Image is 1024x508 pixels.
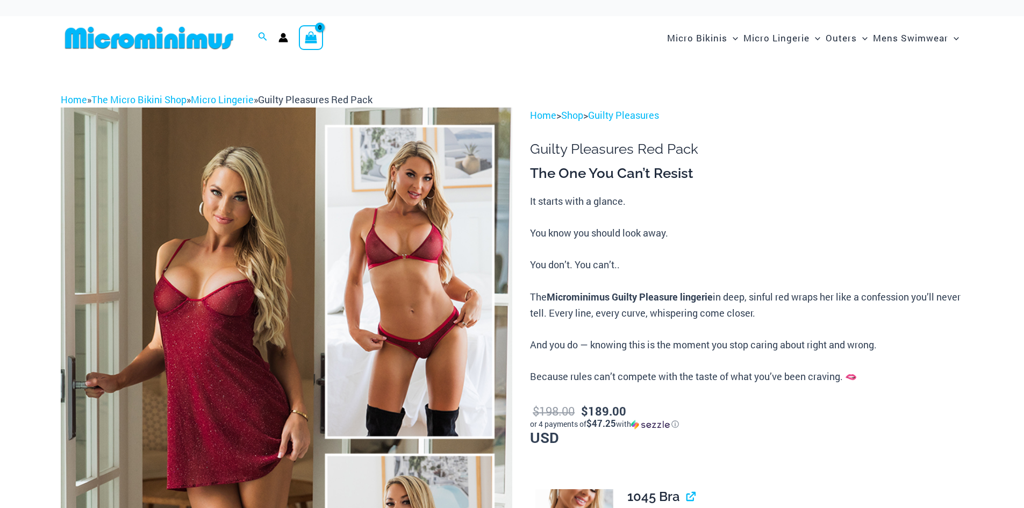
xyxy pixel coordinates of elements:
a: Mens SwimwearMenu ToggleMenu Toggle [870,22,962,54]
span: Outers [826,24,857,52]
span: Menu Toggle [857,24,868,52]
span: Guilty Pleasures Red Pack [258,93,373,106]
div: or 4 payments of with [530,419,963,430]
a: Search icon link [258,31,268,45]
a: Shop [561,109,583,121]
a: View Shopping Cart, empty [299,25,324,50]
img: MM SHOP LOGO FLAT [61,26,238,50]
a: Micro BikinisMenu ToggleMenu Toggle [664,22,741,54]
span: Micro Bikinis [667,24,727,52]
span: 1045 Bra [627,489,680,504]
p: USD [530,402,963,446]
p: It starts with a glance. You know you should look away. You don’t. You can’t.. The in deep, sinfu... [530,194,963,385]
a: The Micro Bikini Shop [91,93,187,106]
bdi: 198.00 [533,403,575,419]
a: Account icon link [278,33,288,42]
p: > > [530,108,963,124]
span: Menu Toggle [948,24,959,52]
span: Micro Lingerie [743,24,810,52]
span: Mens Swimwear [873,24,948,52]
h3: The One You Can’t Resist [530,164,963,183]
span: $47.25 [586,417,616,430]
b: Microminimus Guilty Pleasure lingerie [547,290,713,303]
a: Micro Lingerie [191,93,254,106]
a: Micro LingerieMenu ToggleMenu Toggle [741,22,823,54]
span: Menu Toggle [810,24,820,52]
a: OutersMenu ToggleMenu Toggle [823,22,870,54]
span: $ [533,403,539,419]
img: Sezzle [631,420,670,430]
bdi: 189.00 [581,403,626,419]
h1: Guilty Pleasures Red Pack [530,141,963,158]
a: Guilty Pleasures [588,109,659,121]
a: Home [61,93,87,106]
div: or 4 payments of$47.25withSezzle Click to learn more about Sezzle [530,419,963,430]
a: Home [530,109,556,121]
span: $ [581,403,588,419]
nav: Site Navigation [663,20,964,56]
span: Menu Toggle [727,24,738,52]
span: » » » [61,93,373,106]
